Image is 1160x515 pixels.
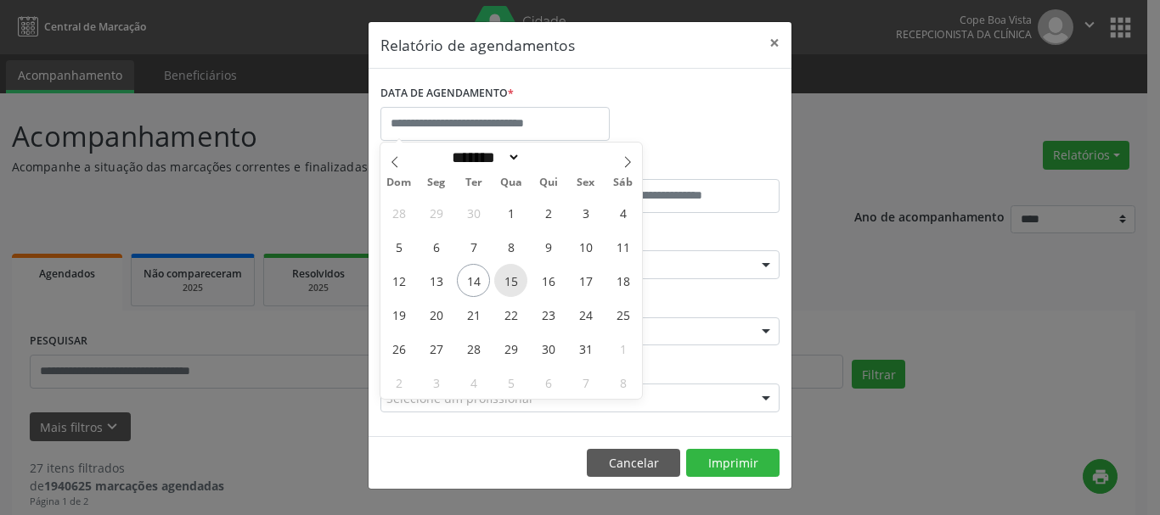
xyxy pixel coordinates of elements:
span: Setembro 29, 2025 [420,196,453,229]
span: Outubro 17, 2025 [569,264,602,297]
span: Novembro 4, 2025 [457,366,490,399]
span: Outubro 29, 2025 [494,332,527,365]
span: Outubro 12, 2025 [382,264,415,297]
span: Sáb [605,177,642,188]
span: Selecione um profissional [386,389,532,407]
span: Outubro 8, 2025 [494,230,527,263]
span: Outubro 20, 2025 [420,298,453,331]
span: Outubro 22, 2025 [494,298,527,331]
span: Outubro 7, 2025 [457,230,490,263]
span: Novembro 8, 2025 [606,366,639,399]
span: Ter [455,177,493,188]
span: Novembro 3, 2025 [420,366,453,399]
select: Month [446,148,521,166]
span: Setembro 30, 2025 [457,196,490,229]
span: Outubro 9, 2025 [532,230,565,263]
span: Outubro 30, 2025 [532,332,565,365]
span: Setembro 28, 2025 [382,196,415,229]
span: Outubro 13, 2025 [420,264,453,297]
span: Outubro 6, 2025 [420,230,453,263]
span: Outubro 2, 2025 [532,196,565,229]
span: Outubro 5, 2025 [382,230,415,263]
span: Outubro 26, 2025 [382,332,415,365]
span: Qua [493,177,530,188]
span: Outubro 18, 2025 [606,264,639,297]
span: Outubro 16, 2025 [532,264,565,297]
span: Sex [567,177,605,188]
span: Outubro 23, 2025 [532,298,565,331]
span: Outubro 10, 2025 [569,230,602,263]
span: Outubro 28, 2025 [457,332,490,365]
span: Outubro 11, 2025 [606,230,639,263]
span: Outubro 14, 2025 [457,264,490,297]
span: Novembro 6, 2025 [532,366,565,399]
span: Novembro 1, 2025 [606,332,639,365]
span: Outubro 19, 2025 [382,298,415,331]
label: ATÉ [584,153,780,179]
span: Novembro 5, 2025 [494,366,527,399]
span: Outubro 27, 2025 [420,332,453,365]
span: Outubro 25, 2025 [606,298,639,331]
span: Dom [380,177,418,188]
span: Novembro 2, 2025 [382,366,415,399]
span: Outubro 15, 2025 [494,264,527,297]
span: Outubro 4, 2025 [606,196,639,229]
span: Outubro 24, 2025 [569,298,602,331]
span: Outubro 1, 2025 [494,196,527,229]
span: Qui [530,177,567,188]
button: Close [757,22,791,64]
span: Outubro 31, 2025 [569,332,602,365]
button: Cancelar [587,449,680,478]
button: Imprimir [686,449,780,478]
input: Year [521,148,577,166]
span: Outubro 21, 2025 [457,298,490,331]
h5: Relatório de agendamentos [380,34,575,56]
span: Outubro 3, 2025 [569,196,602,229]
span: Novembro 7, 2025 [569,366,602,399]
label: DATA DE AGENDAMENTO [380,81,514,107]
span: Seg [418,177,455,188]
